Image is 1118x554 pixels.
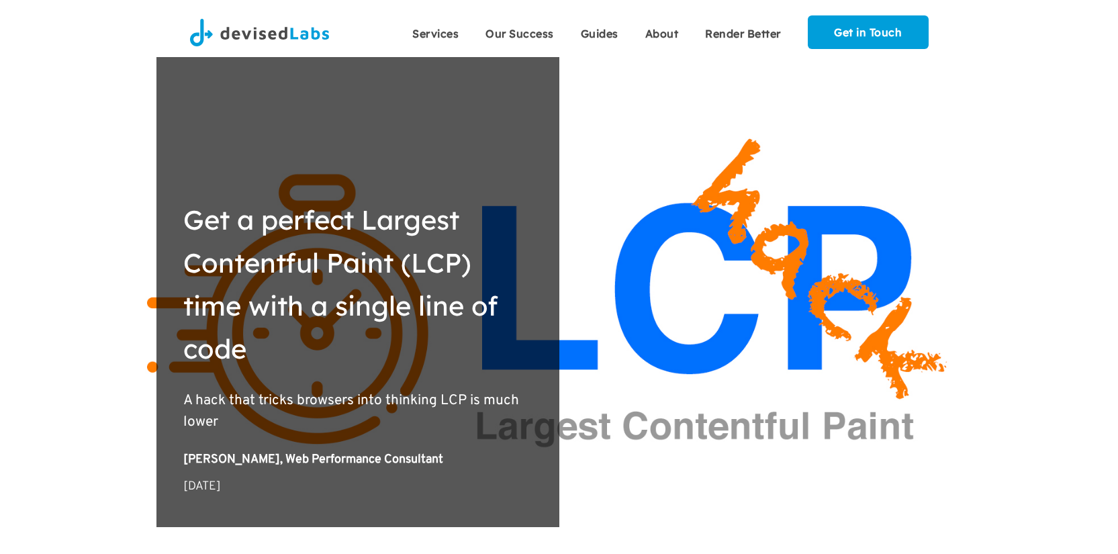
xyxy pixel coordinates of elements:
[399,15,472,49] a: Services
[632,15,692,49] a: About
[692,15,794,49] a: Render Better
[808,15,929,49] a: Get in Touch
[472,15,567,49] a: Our Success
[183,453,532,467] div: [PERSON_NAME], Web Performance Consultant
[567,15,632,49] a: Guides
[183,390,532,433] p: A hack that tricks browsers into thinking LCP is much lower
[183,480,532,494] div: [DATE]
[183,198,532,370] h1: Get a perfect Largest Contentful Paint (LCP) time with a single line of code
